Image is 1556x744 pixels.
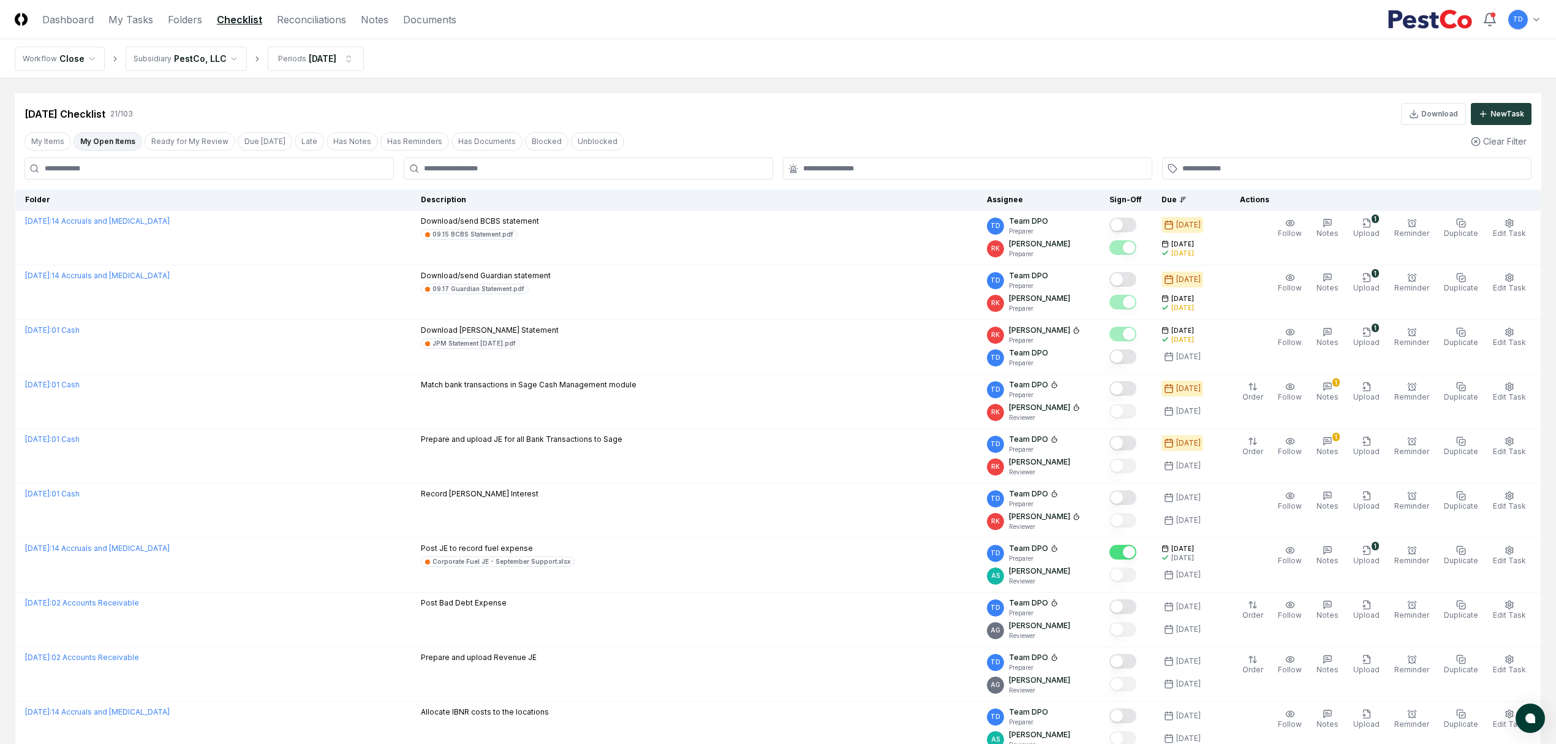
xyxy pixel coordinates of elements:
button: My Items [25,132,71,151]
button: Reminder [1392,598,1432,623]
span: Reminder [1394,501,1429,511]
span: Order [1242,447,1263,456]
button: Mark complete [1109,490,1136,505]
button: Duplicate [1441,434,1481,460]
p: Preparer [1009,609,1058,618]
span: Notes [1316,556,1339,565]
p: Download [PERSON_NAME] Statement [421,325,559,336]
div: [DATE] [1176,515,1201,526]
button: Mark complete [1109,436,1136,450]
a: [DATE]:14 Accruals and [MEDICAL_DATA] [25,707,170,716]
button: Duplicate [1441,598,1481,623]
button: Follow [1275,379,1304,405]
div: [DATE] [309,52,336,65]
p: [PERSON_NAME] [1009,620,1070,631]
button: Due Today [238,132,292,151]
span: Edit Task [1493,556,1526,565]
a: 09.15 BCBS Statement.pdf [421,229,518,240]
span: TD [1513,15,1523,24]
button: Notes [1314,270,1341,296]
span: TD [991,494,1000,503]
button: Unblocked [571,132,624,151]
div: Workflow [23,53,57,64]
button: atlas-launcher [1516,704,1545,733]
div: 1 [1332,433,1340,441]
span: Follow [1278,229,1302,238]
span: Notes [1316,665,1339,674]
button: Duplicate [1441,270,1481,296]
th: Assignee [977,189,1100,211]
div: Corporate Fuel JE - September Support.xlsx [432,557,570,566]
div: [DATE] [1171,553,1194,563]
img: PestCo logo [1388,10,1473,29]
th: Description [411,189,977,211]
nav: breadcrumb [15,47,364,71]
span: Notes [1316,719,1339,729]
span: Edit Task [1493,501,1526,511]
button: Reminder [1392,325,1432,351]
p: [PERSON_NAME] [1009,457,1070,468]
span: Upload [1353,501,1380,511]
span: Edit Task [1493,283,1526,292]
button: Download [1401,103,1466,125]
a: [DATE]:02 Accounts Receivable [25,653,139,662]
button: Duplicate [1441,652,1481,678]
p: Preparer [1009,281,1048,290]
span: Notes [1316,610,1339,620]
span: [DATE] : [25,271,51,280]
button: Duplicate [1441,707,1481,732]
div: [DATE] [1176,219,1201,230]
button: NewTask [1471,103,1531,125]
a: 09.17 Guardian Statement.pdf [421,284,529,294]
button: Follow [1275,652,1304,678]
button: Mark complete [1109,349,1136,364]
div: 1 [1372,324,1379,332]
th: Sign-Off [1100,189,1152,211]
div: [DATE] [1176,383,1201,394]
span: Upload [1353,392,1380,401]
p: Preparer [1009,499,1058,509]
a: [DATE]:01 Cash [25,380,80,389]
button: Follow [1275,598,1304,623]
button: Follow [1275,434,1304,460]
p: Preparer [1009,554,1058,563]
span: Upload [1353,556,1380,565]
button: Edit Task [1490,707,1528,732]
p: Download/send Guardian statement [421,270,551,281]
span: Upload [1353,283,1380,292]
button: Mark complete [1109,295,1136,309]
p: Preparer [1009,359,1048,368]
span: AS [991,571,1000,580]
span: Notes [1316,501,1339,511]
p: Post JE to record fuel expense [421,543,575,554]
div: [DATE] [1176,569,1201,580]
button: Follow [1275,216,1304,241]
a: Dashboard [42,12,94,27]
p: Match bank transactions in Sage Cash Management module [421,379,636,390]
span: Order [1242,392,1263,401]
span: Duplicate [1444,283,1478,292]
span: [DATE] [1171,294,1194,303]
button: Mark complete [1109,708,1136,723]
button: Edit Task [1490,216,1528,241]
span: Upload [1353,447,1380,456]
span: Follow [1278,283,1302,292]
span: TD [991,385,1000,394]
span: Notes [1316,338,1339,347]
div: 1 [1372,269,1379,278]
span: Reminder [1394,719,1429,729]
button: Notes [1314,543,1341,569]
span: Edit Task [1493,665,1526,674]
p: Team DPO [1009,216,1048,227]
span: Follow [1278,556,1302,565]
button: Edit Task [1490,270,1528,296]
span: Edit Task [1493,610,1526,620]
span: TD [991,353,1000,362]
button: Notes [1314,488,1341,514]
span: Upload [1353,719,1380,729]
p: Team DPO [1009,434,1048,445]
button: Has Documents [451,132,523,151]
span: [DATE] : [25,380,51,389]
span: Upload [1353,610,1380,620]
a: JPM Statement [DATE].pdf [421,338,520,349]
